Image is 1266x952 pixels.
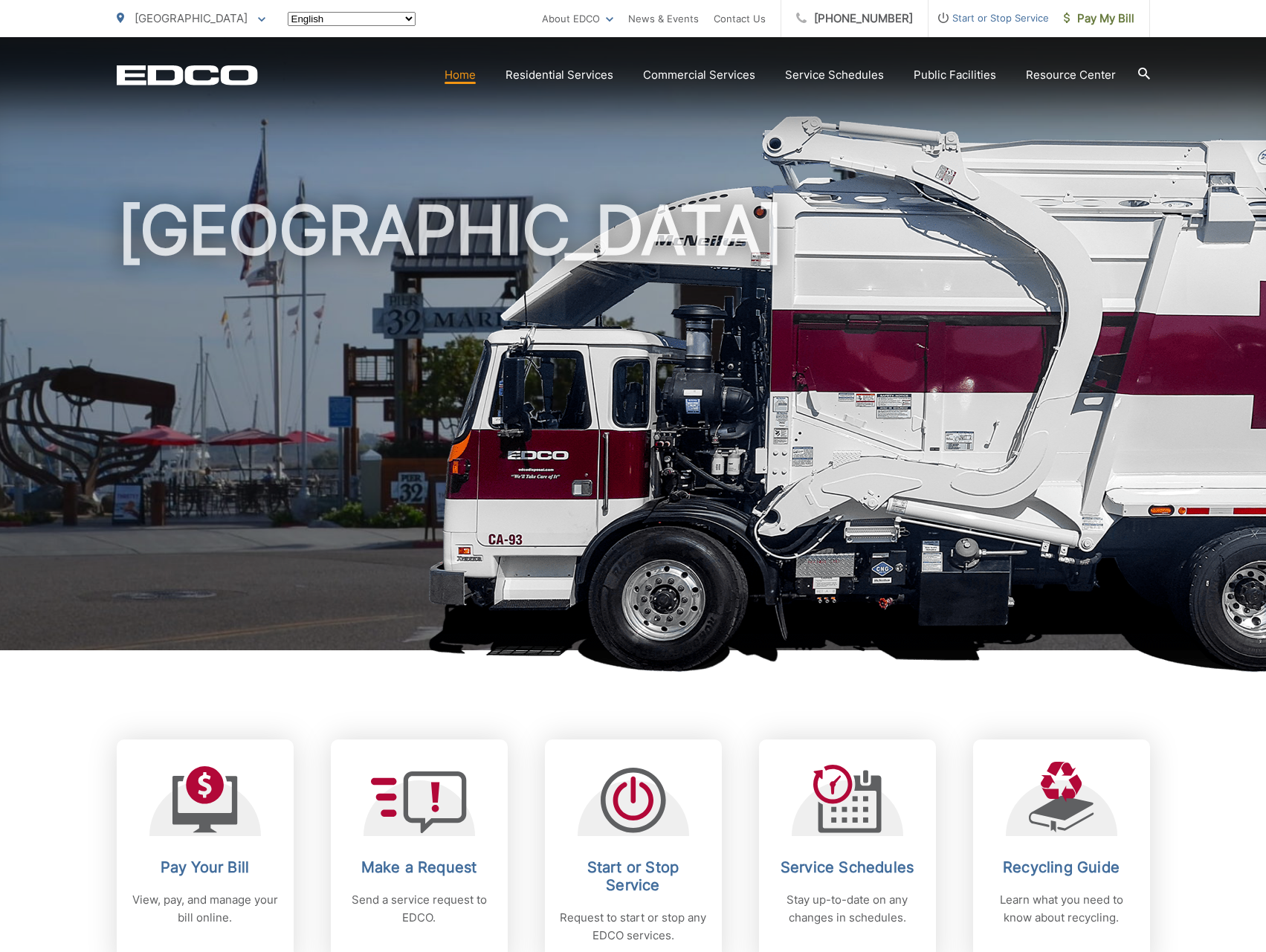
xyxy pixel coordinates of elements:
[346,858,493,876] h2: Make a Request
[988,891,1135,927] p: Learn what you need to know about recycling.
[1064,10,1134,27] span: Pay My Bill
[785,66,884,84] a: Service Schedules
[542,10,613,27] a: About EDCO
[774,891,921,927] p: Stay up-to-date on any changes in schedules.
[288,12,416,26] select: Select a language
[117,193,1150,664] h1: [GEOGRAPHIC_DATA]
[1026,66,1116,84] a: Resource Center
[135,11,248,25] span: [GEOGRAPHIC_DATA]
[560,909,707,945] p: Request to start or stop any EDCO services.
[445,66,476,84] a: Home
[506,66,613,84] a: Residential Services
[132,891,279,927] p: View, pay, and manage your bill online.
[628,10,699,27] a: News & Events
[560,858,707,894] h2: Start or Stop Service
[643,66,755,84] a: Commercial Services
[117,65,258,85] a: EDCD logo. Return to the homepage.
[988,858,1135,876] h2: Recycling Guide
[346,891,493,927] p: Send a service request to EDCO.
[914,66,996,84] a: Public Facilities
[774,858,921,876] h2: Service Schedules
[132,858,279,876] h2: Pay Your Bill
[714,10,766,27] a: Contact Us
